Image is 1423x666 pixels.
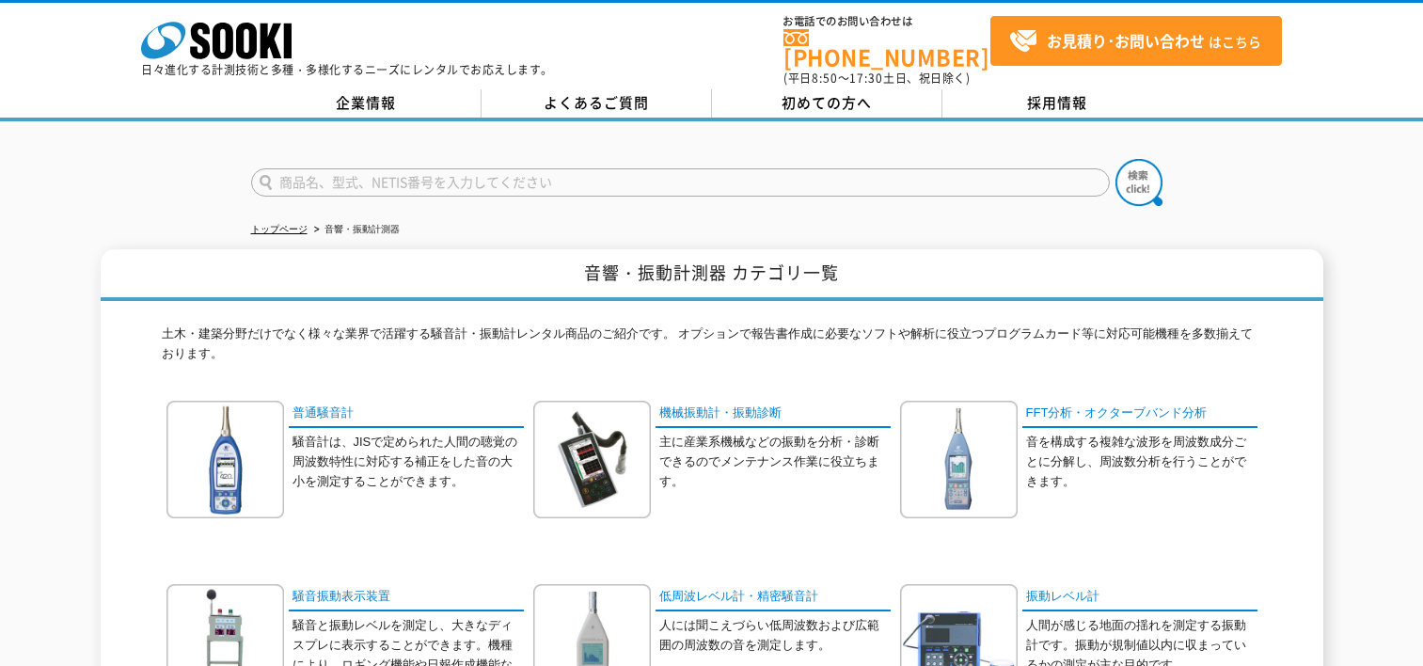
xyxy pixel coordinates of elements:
[656,584,891,611] a: 低周波レベル計・精密騒音計
[1009,27,1261,55] span: はこちら
[783,16,990,27] span: お電話でのお問い合わせは
[1115,159,1162,206] img: btn_search.png
[942,89,1173,118] a: 採用情報
[1026,433,1257,491] p: 音を構成する複雑な波形を周波数成分ごとに分解し、周波数分析を行うことができます。
[990,16,1282,66] a: お見積り･お問い合わせはこちら
[1022,401,1257,428] a: FFT分析・オクターブバンド分析
[659,616,891,656] p: 人には聞こえづらい低周波数および広範囲の周波数の音を測定します。
[782,92,872,113] span: 初めての方へ
[900,401,1018,518] img: FFT分析・オクターブバンド分析
[783,29,990,68] a: [PHONE_NUMBER]
[310,220,400,240] li: 音響・振動計測器
[251,168,1110,197] input: 商品名、型式、NETIS番号を入力してください
[1047,29,1205,52] strong: お見積り･お問い合わせ
[251,89,482,118] a: 企業情報
[166,401,284,518] img: 普通騒音計
[101,249,1323,301] h1: 音響・振動計測器 カテゴリ一覧
[533,401,651,518] img: 機械振動計・振動診断
[812,70,838,87] span: 8:50
[712,89,942,118] a: 初めての方へ
[289,401,524,428] a: 普通騒音計
[849,70,883,87] span: 17:30
[1022,584,1257,611] a: 振動レベル計
[162,325,1262,373] p: 土木・建築分野だけでなく様々な業界で活躍する騒音計・振動計レンタル商品のご紹介です。 オプションで報告書作成に必要なソフトや解析に役立つプログラムカード等に対応可能機種を多数揃えております。
[783,70,970,87] span: (平日 ～ 土日、祝日除く)
[141,64,553,75] p: 日々進化する計測技術と多種・多様化するニーズにレンタルでお応えします。
[656,401,891,428] a: 機械振動計・振動診断
[293,433,524,491] p: 騒音計は、JISで定められた人間の聴覚の周波数特性に対応する補正をした音の大小を測定することができます。
[251,224,308,234] a: トップページ
[659,433,891,491] p: 主に産業系機械などの振動を分析・診断できるのでメンテナンス作業に役立ちます。
[482,89,712,118] a: よくあるご質問
[289,584,524,611] a: 騒音振動表示装置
